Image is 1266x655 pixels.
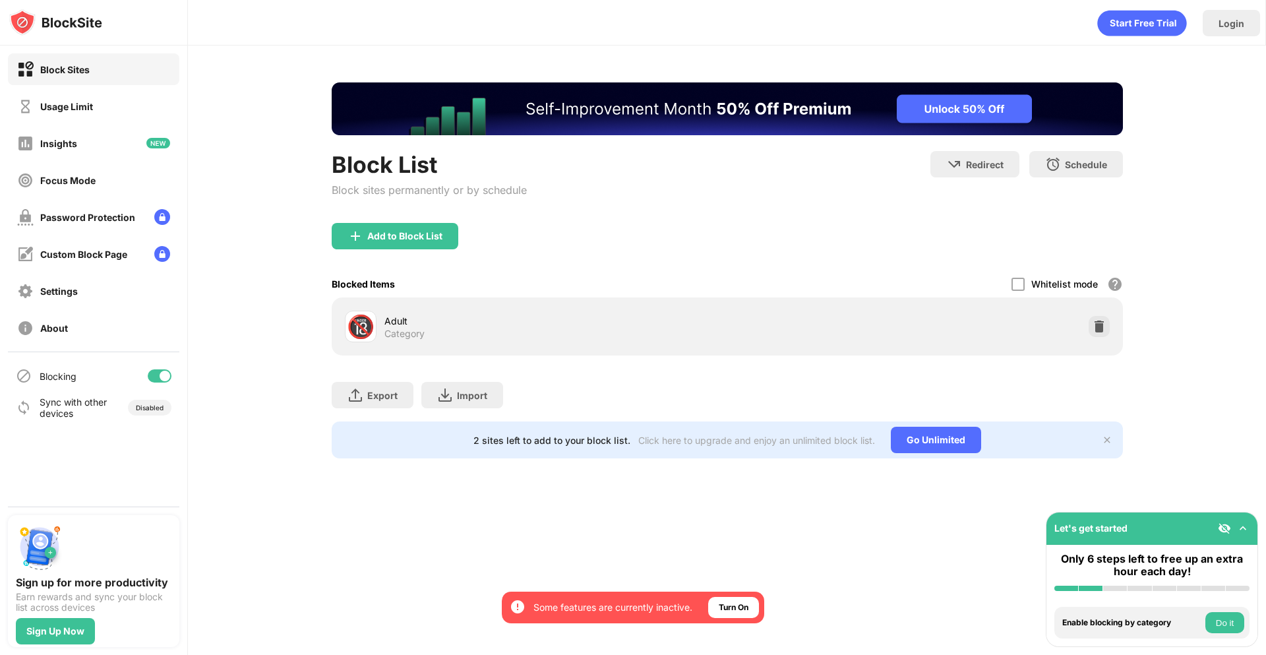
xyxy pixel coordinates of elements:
[40,371,76,382] div: Blocking
[40,286,78,297] div: Settings
[332,183,527,197] div: Block sites permanently or by schedule
[384,328,425,340] div: Category
[40,323,68,334] div: About
[638,435,875,446] div: Click here to upgrade and enjoy an unlimited block list.
[17,283,34,299] img: settings-off.svg
[533,601,692,614] div: Some features are currently inactive.
[17,209,34,226] img: password-protection-off.svg
[891,427,981,453] div: Go Unlimited
[332,82,1123,135] iframe: Banner
[154,209,170,225] img: lock-menu.svg
[332,278,395,290] div: Blocked Items
[40,249,127,260] div: Custom Block Page
[17,320,34,336] img: about-off.svg
[1031,278,1098,290] div: Whitelist mode
[16,523,63,571] img: push-signup.svg
[17,61,34,78] img: block-on.svg
[1219,18,1244,29] div: Login
[17,98,34,115] img: time-usage-off.svg
[1236,522,1250,535] img: omni-setup-toggle.svg
[136,404,164,412] div: Disabled
[40,212,135,223] div: Password Protection
[40,64,90,75] div: Block Sites
[40,175,96,186] div: Focus Mode
[384,314,727,328] div: Adult
[347,313,375,340] div: 🔞
[16,576,171,589] div: Sign up for more productivity
[1065,159,1107,170] div: Schedule
[154,246,170,262] img: lock-menu.svg
[1097,10,1187,36] div: animation
[40,138,77,149] div: Insights
[1062,618,1202,627] div: Enable blocking by category
[719,601,748,614] div: Turn On
[17,246,34,263] img: customize-block-page-off.svg
[510,599,526,615] img: error-circle-white.svg
[1205,612,1244,633] button: Do it
[1218,522,1231,535] img: eye-not-visible.svg
[473,435,630,446] div: 2 sites left to add to your block list.
[40,396,107,419] div: Sync with other devices
[17,172,34,189] img: focus-off.svg
[367,390,398,401] div: Export
[16,592,171,613] div: Earn rewards and sync your block list across devices
[26,626,84,637] div: Sign Up Now
[367,231,442,241] div: Add to Block List
[16,400,32,416] img: sync-icon.svg
[1054,522,1128,534] div: Let's get started
[16,368,32,384] img: blocking-icon.svg
[40,101,93,112] div: Usage Limit
[1054,553,1250,578] div: Only 6 steps left to free up an extra hour each day!
[146,138,170,148] img: new-icon.svg
[17,135,34,152] img: insights-off.svg
[457,390,487,401] div: Import
[966,159,1004,170] div: Redirect
[9,9,102,36] img: logo-blocksite.svg
[1102,435,1112,445] img: x-button.svg
[332,151,527,178] div: Block List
